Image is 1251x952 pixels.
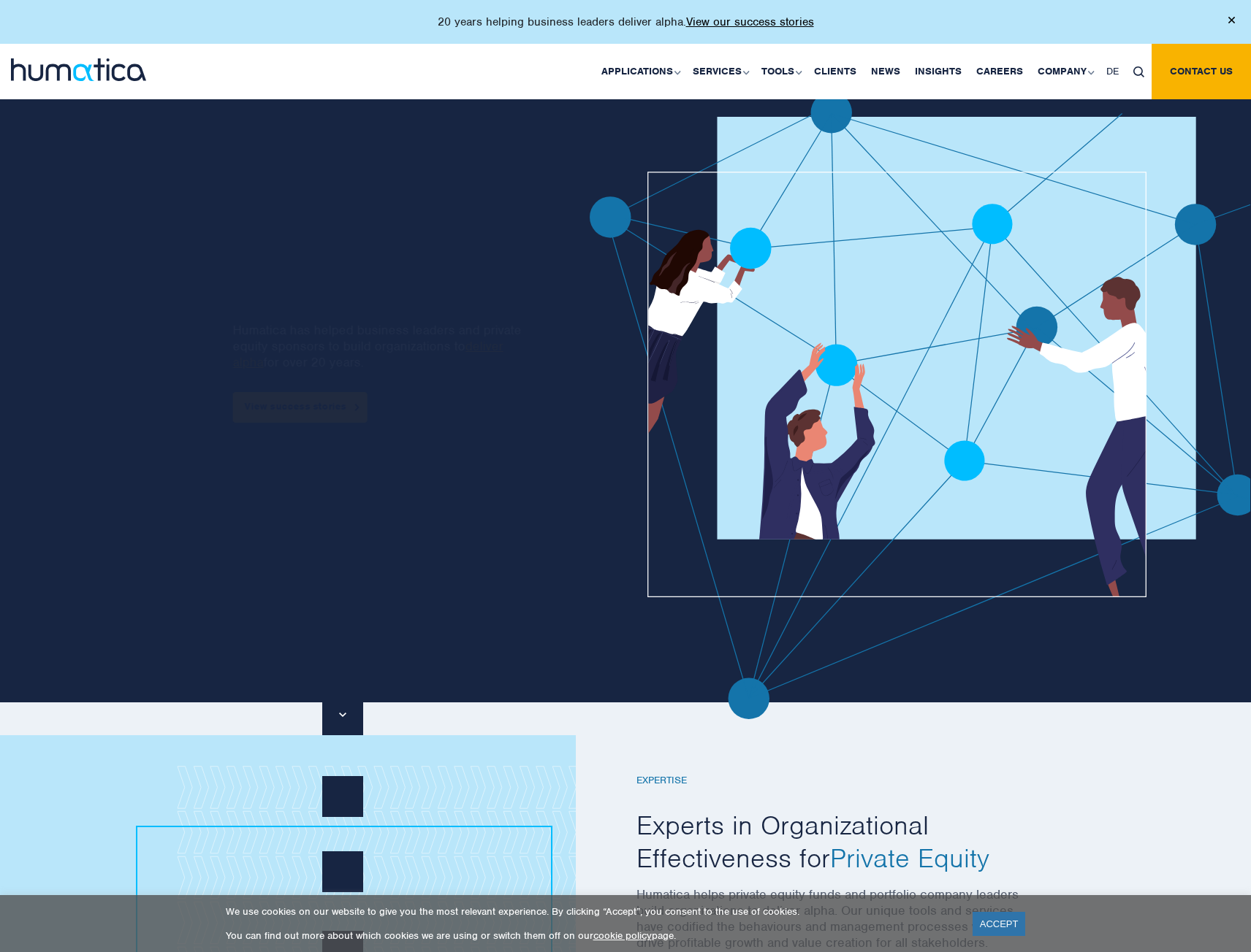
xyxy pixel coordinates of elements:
[233,392,368,423] a: View success stories
[226,905,954,918] p: We use cookies on our website to give you the most relevant experience. By clicking “Accept”, you...
[754,44,807,99] a: Tools
[1099,44,1126,99] a: DE
[1030,44,1099,99] a: Company
[1106,65,1119,77] span: DE
[636,809,1031,875] h2: Experts in Organizational Effectiveness for
[594,44,685,99] a: Applications
[11,58,146,81] img: logo
[339,713,346,717] img: downarrow
[438,15,814,29] p: 20 years helping business leaders deliver alpha.
[969,44,1030,99] a: Careers
[593,929,652,942] a: cookie policy
[973,912,1026,936] a: ACCEPT
[233,322,536,370] p: Humatica has helped business leaders and private equity sponsors to build organizations to for ov...
[636,775,1031,787] h6: EXPERTISE
[355,404,360,410] img: arrowicon
[864,44,908,99] a: News
[685,44,754,99] a: Services
[1152,44,1251,99] a: Contact us
[233,338,503,370] a: deliver alpha
[1133,66,1144,77] img: search_icon
[686,15,814,29] a: View our success stories
[807,44,864,99] a: Clients
[226,929,954,942] p: You can find out more about which cookies we are using or switch them off on our page.
[908,44,969,99] a: Insights
[830,841,989,875] span: Private Equity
